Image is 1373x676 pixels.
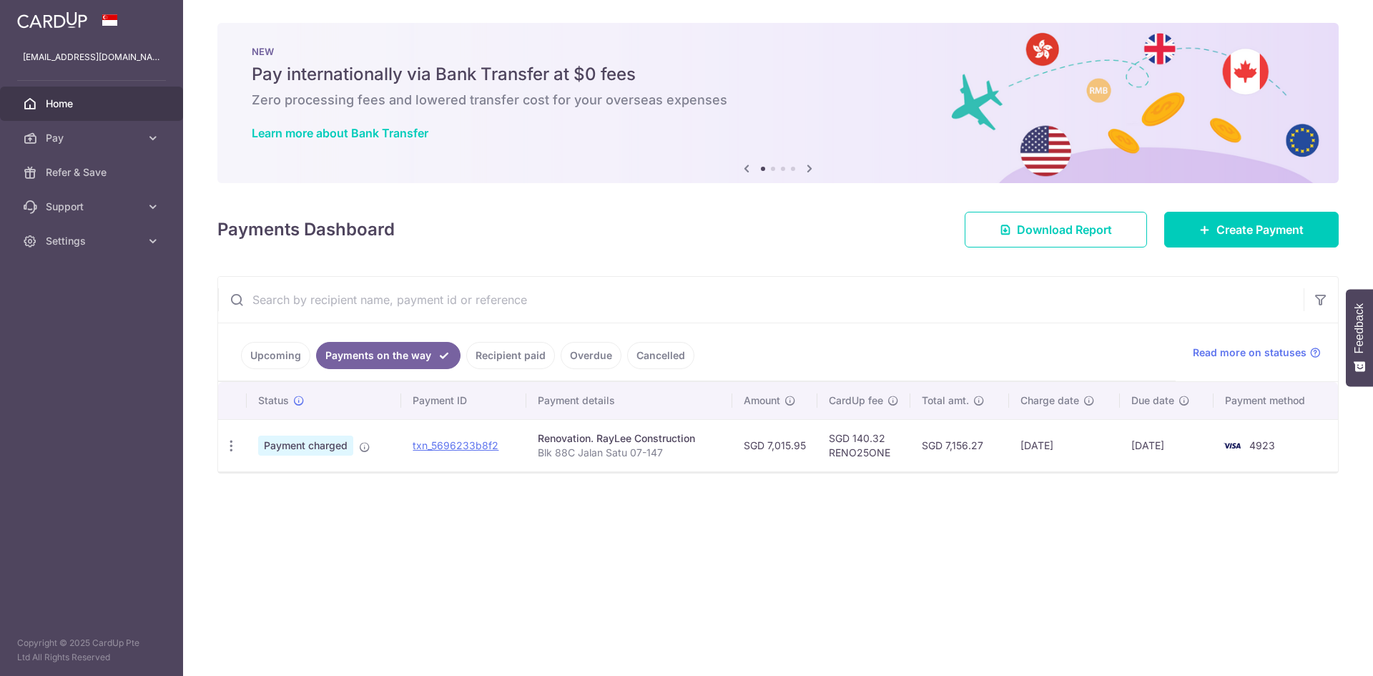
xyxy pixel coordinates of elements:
td: [DATE] [1009,419,1121,471]
input: Search by recipient name, payment id or reference [218,277,1304,323]
span: Refer & Save [46,165,140,180]
span: Pay [46,131,140,145]
a: Payments on the way [316,342,461,369]
th: Payment details [526,382,733,419]
th: Payment ID [401,382,526,419]
div: Renovation. RayLee Construction [538,431,722,446]
img: CardUp [17,11,87,29]
button: Feedback - Show survey [1346,289,1373,386]
td: SGD 140.32 RENO25ONE [817,419,910,471]
span: Amount [744,393,780,408]
span: Support [46,200,140,214]
td: [DATE] [1120,419,1214,471]
span: 4923 [1249,439,1275,451]
span: Total amt. [922,393,969,408]
span: Due date [1131,393,1174,408]
span: Home [46,97,140,111]
span: Charge date [1020,393,1079,408]
a: Cancelled [627,342,694,369]
a: Upcoming [241,342,310,369]
span: CardUp fee [829,393,883,408]
iframe: Opens a widget where you can find more information [1281,633,1359,669]
a: Learn more about Bank Transfer [252,126,428,140]
span: Download Report [1017,221,1112,238]
p: [EMAIL_ADDRESS][DOMAIN_NAME] [23,50,160,64]
a: Read more on statuses [1193,346,1321,360]
h5: Pay internationally via Bank Transfer at $0 fees [252,63,1304,86]
img: Bank Card [1218,437,1246,454]
a: Overdue [561,342,621,369]
th: Payment method [1214,382,1338,419]
img: Bank transfer banner [217,23,1339,183]
td: SGD 7,156.27 [910,419,1008,471]
span: Read more on statuses [1193,346,1306,360]
h6: Zero processing fees and lowered transfer cost for your overseas expenses [252,92,1304,109]
a: Create Payment [1164,212,1339,248]
span: Create Payment [1216,221,1304,238]
p: Blk 88C Jalan Satu 07-147 [538,446,722,460]
td: SGD 7,015.95 [732,419,817,471]
span: Settings [46,234,140,248]
h4: Payments Dashboard [217,217,395,243]
span: Feedback [1353,303,1366,353]
a: txn_5696233b8f2 [413,439,498,451]
a: Recipient paid [466,342,555,369]
a: Download Report [965,212,1147,248]
span: Payment charged [258,436,353,456]
span: Status [258,393,289,408]
p: NEW [252,46,1304,57]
